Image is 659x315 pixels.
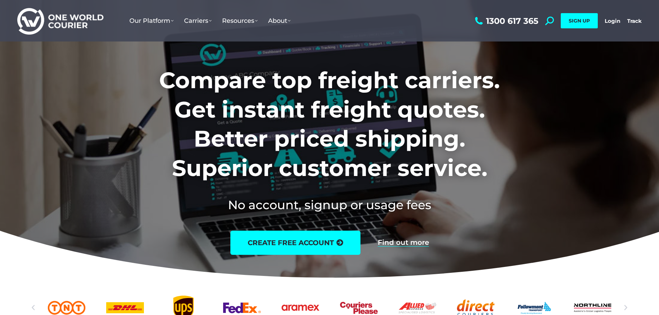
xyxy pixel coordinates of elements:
span: About [268,17,291,25]
span: Our Platform [129,17,174,25]
a: Our Platform [124,10,179,31]
img: One World Courier [17,7,103,35]
a: Carriers [179,10,217,31]
a: About [263,10,296,31]
span: SIGN UP [569,18,590,24]
h1: Compare top freight carriers. Get instant freight quotes. Better priced shipping. Superior custom... [113,66,546,183]
h2: No account, signup or usage fees [113,196,546,213]
span: Resources [222,17,258,25]
a: Resources [217,10,263,31]
a: create free account [230,231,360,255]
span: Carriers [184,17,212,25]
a: Login [605,18,620,24]
a: SIGN UP [561,13,598,28]
a: Find out more [378,239,429,247]
a: 1300 617 365 [473,17,538,25]
a: Track [627,18,642,24]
